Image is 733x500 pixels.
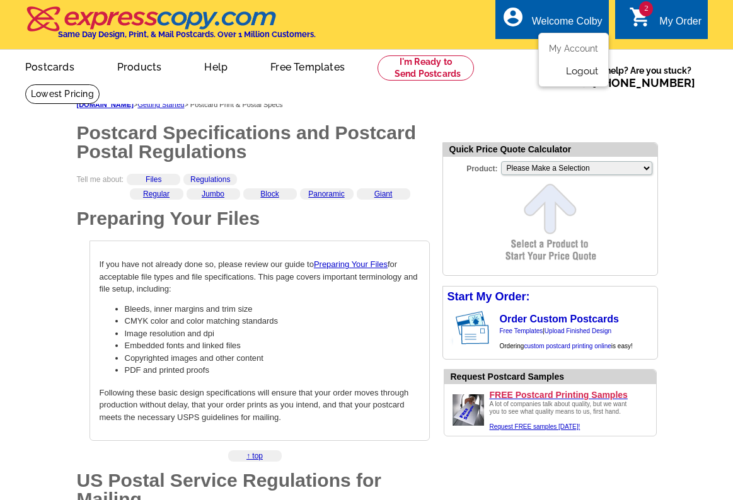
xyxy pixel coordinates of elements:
[374,190,393,198] a: Giant
[451,370,656,384] div: Request Postcard Samples
[77,209,430,228] h1: Preparing Your Files
[5,51,95,81] a: Postcards
[571,76,695,89] span: Call
[77,123,430,161] h1: Postcard Specifications and Postcard Postal Regulations
[190,175,230,184] a: Regulations
[125,364,420,377] li: PDF and printed proofs
[443,287,657,307] div: Start My Order:
[443,307,453,349] img: background image for postcard
[246,452,263,460] a: ↑ top
[125,327,420,340] li: Image resolution and dpi
[443,143,657,157] div: Quick Price Quote Calculator
[308,190,344,198] a: Panoramic
[146,175,161,184] a: Files
[639,1,653,16] span: 2
[629,6,652,28] i: shopping_cart
[77,101,283,108] span: > > Postcard Print & Postal Specs
[549,43,598,54] a: My Account
[100,258,420,295] p: If you have not already done so, please review our guide to for acceptable file types and file sp...
[184,51,248,81] a: Help
[143,190,170,198] a: Regular
[592,76,695,89] a: [PHONE_NUMBER]
[97,51,182,81] a: Products
[202,190,224,198] a: Jumbo
[77,174,430,195] div: Tell me about:
[502,6,524,28] i: account_circle
[532,16,603,33] div: Welcome Colby
[125,352,420,365] li: Copyrighted images and other content
[443,160,500,174] label: Product:
[125,339,420,352] li: Embedded fonts and linked files
[453,307,498,349] img: post card showing stamp and address area
[137,101,184,108] a: Getting Started
[566,65,598,77] a: Logout
[314,259,388,269] a: Preparing Your Files
[125,303,420,315] li: Bleeds, inner margins and trim size
[659,16,701,33] div: My Order
[58,30,316,39] h4: Same Day Design, Print, & Mail Postcards. Over 1 Million Customers.
[260,190,279,198] a: Block
[629,14,701,30] a: 2 shopping_cart My Order
[100,387,420,424] p: Following these basic design specifications will ensure that your order moves through production ...
[250,51,365,81] a: Free Templates
[77,101,134,108] a: [DOMAIN_NAME]
[571,64,701,89] span: Need help? Are you stuck?
[125,315,420,327] li: CMYK color and color matching standards
[481,207,733,500] iframe: LiveChat chat widget
[449,391,487,429] img: Upload a design ready to be printed
[25,15,316,39] a: Same Day Design, Print, & Mail Postcards. Over 1 Million Customers.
